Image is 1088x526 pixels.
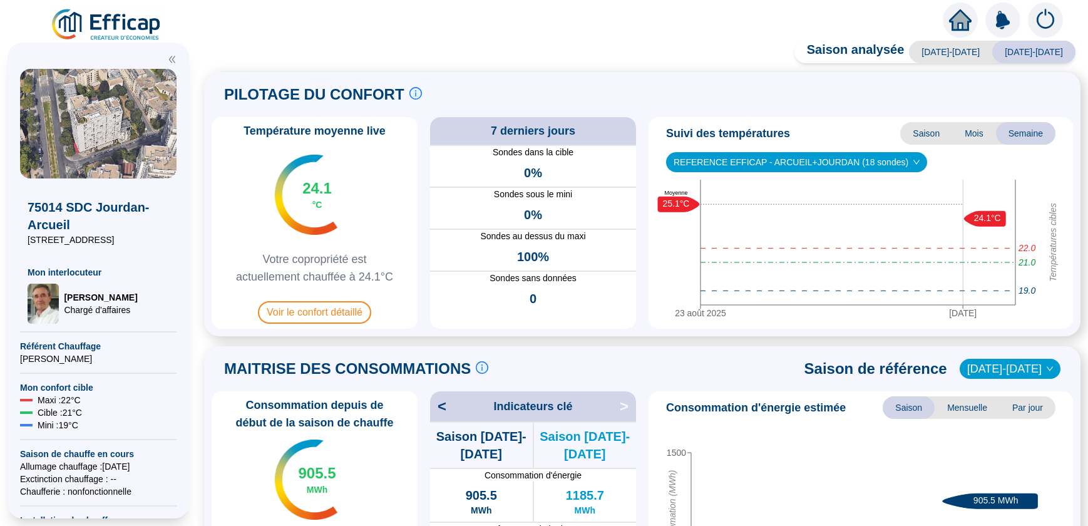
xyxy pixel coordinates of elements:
span: Saison de chauffe en cours [20,448,177,460]
span: REFERENCE EFFICAP - ARCUEIL+JOURDAN (18 sondes) [674,153,920,172]
span: 0% [524,206,542,224]
text: Moyenne [664,190,687,196]
span: home [949,9,972,31]
span: 0 [530,290,536,307]
span: [PERSON_NAME] [64,291,137,304]
span: MWh [575,504,595,517]
span: info-circle [409,87,422,100]
span: down [913,158,920,166]
span: MAITRISE DES CONSOMMATIONS [224,359,471,379]
span: 2019-2020 [967,359,1053,378]
span: Sondes au dessus du maxi [430,230,636,243]
span: 7 derniers jours [491,122,575,140]
span: Référent Chauffage [20,340,177,353]
span: Sondes sans données [430,272,636,285]
span: Consommation d'énergie [430,469,636,482]
text: 25.1°C [663,199,690,209]
span: [DATE]-[DATE] [909,41,992,63]
span: Mon interlocuteur [28,266,169,279]
span: Sondes sous le mini [430,188,636,201]
tspan: 1500 [667,448,686,458]
span: Maxi : 22 °C [38,394,81,406]
span: 905.5 [466,487,497,504]
span: Cible : 21 °C [38,406,82,419]
span: Voir le confort détaillé [258,301,371,324]
span: Consommation d'énergie estimée [666,399,846,416]
img: alerts [985,3,1020,38]
span: Température moyenne live [236,122,393,140]
span: info-circle [476,361,488,374]
span: 0% [524,164,542,182]
span: down [1046,365,1054,373]
span: °C [312,199,322,211]
span: Sondes dans la cible [430,146,636,159]
span: MWh [307,483,327,496]
img: efficap energie logo [50,8,163,43]
span: 100% [517,248,549,266]
tspan: 21.0 [1018,257,1035,267]
text: 24.1°C [974,213,1001,223]
span: Indicateurs clé [493,398,572,415]
span: PILOTAGE DU CONFORT [224,85,404,105]
span: Saison [DATE]-[DATE] [430,428,533,463]
img: alerts [1028,3,1063,38]
span: Saison analysée [794,41,905,63]
tspan: 23 août 2025 [675,308,726,318]
tspan: 19.0 [1019,286,1035,296]
span: Votre copropriété est actuellement chauffée à 24.1°C [217,250,413,286]
span: [DATE]-[DATE] [992,41,1075,63]
tspan: Températures cibles [1048,203,1058,282]
span: Chargé d'affaires [64,304,137,316]
span: 75014 SDC Jourdan-Arcueil [28,199,169,234]
span: Par jour [1000,396,1055,419]
span: 24.1 [302,178,332,199]
span: Mensuelle [935,396,1000,419]
span: 1185.7 [566,487,604,504]
span: Saison [900,122,952,145]
span: Chaufferie : non fonctionnelle [20,485,177,498]
span: Semaine [996,122,1055,145]
span: 905.5 [298,463,336,483]
span: Mon confort cible [20,381,177,394]
span: Mois [952,122,996,145]
span: Saison de référence [804,359,947,379]
tspan: 22.0 [1018,243,1035,253]
span: MWh [471,504,491,517]
span: Saison [883,396,935,419]
span: Saison [DATE]-[DATE] [534,428,637,463]
span: Mini : 19 °C [38,419,78,431]
span: double-left [168,55,177,64]
span: Allumage chauffage : [DATE] [20,460,177,473]
img: indicateur températures [275,440,338,520]
span: > [620,396,636,416]
span: Exctinction chauffage : -- [20,473,177,485]
span: Consommation depuis de début de la saison de chauffe [217,396,413,431]
tspan: [DATE] [949,308,977,318]
span: [PERSON_NAME] [20,353,177,365]
img: Chargé d'affaires [28,284,59,324]
span: [STREET_ADDRESS] [28,234,169,246]
img: indicateur températures [275,155,338,235]
span: < [430,396,446,416]
span: Suivi des températures [666,125,790,142]
text: 905.5 MWh [973,495,1019,505]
